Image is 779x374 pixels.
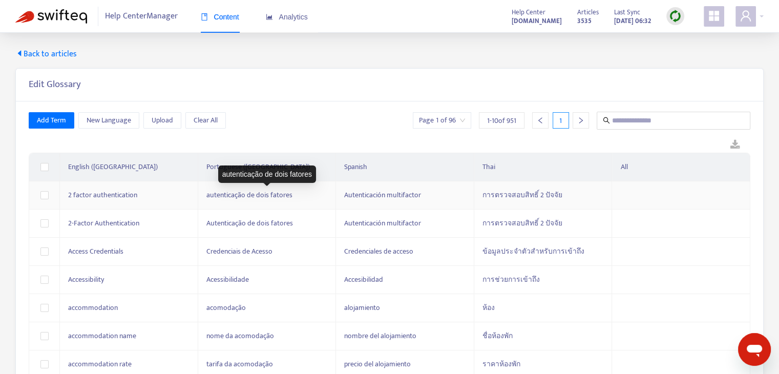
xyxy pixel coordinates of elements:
[336,153,474,181] th: Spanish
[60,153,198,181] th: English ([GEOGRAPHIC_DATA])
[482,217,562,229] span: การตรวจสอบสิทธิ์ 2 ปัจจัย
[344,358,411,370] span: precio del alojamiento
[68,245,123,257] span: Access Credentials
[344,217,421,229] span: Autenticación multifactor
[15,48,77,60] span: Back to articles
[185,112,226,129] button: Clear All
[206,245,272,257] span: Credenciais de Acesso
[344,302,380,314] span: alojamiento
[344,189,421,201] span: Autenticación multifactor
[87,115,131,126] span: New Language
[482,330,513,342] span: ชื่อห้องพัก
[708,10,720,22] span: appstore
[487,115,516,126] span: 1 - 10 of 951
[553,112,569,129] div: 1
[105,7,178,26] span: Help Center Manager
[266,13,273,20] span: area-chart
[482,189,562,201] span: การตรวจสอบสิทธิ์ 2 ปัจจัย
[482,302,495,314] span: ห้อง
[344,330,416,342] span: nombre del alojamiento
[344,274,383,285] span: Accesibilidad
[512,15,562,27] a: [DOMAIN_NAME]
[206,302,246,314] span: acomodação
[206,217,293,229] span: Autenticação de dois fatores
[669,10,682,23] img: sync.dc5367851b00ba804db3.png
[78,112,139,129] button: New Language
[15,49,24,57] span: caret-left
[482,274,540,285] span: การช่วยการเข้าถึง
[68,217,139,229] span: 2-Factor Authentication
[344,245,413,257] span: Credenciales de acceso
[206,274,249,285] span: Acessibilidade
[738,333,771,366] iframe: Botón para iniciar la ventana de mensajería
[198,153,336,181] th: Portuguese ([GEOGRAPHIC_DATA])
[68,330,136,342] span: accommodation name
[68,274,104,285] span: Accessibility
[206,358,273,370] span: tarifa da acomodação
[577,7,599,18] span: Articles
[68,189,137,201] span: 2 factor authentication
[512,7,545,18] span: Help Center
[194,115,218,126] span: Clear All
[143,112,181,129] button: Upload
[201,13,208,20] span: book
[612,153,750,181] th: All
[206,189,292,201] span: autenticação de dois fatores
[206,330,274,342] span: nome da acomodação
[152,115,173,126] span: Upload
[266,13,308,21] span: Analytics
[482,245,584,257] span: ข้อมูลประจำตัวสำหรับการเข้าถึง
[15,9,87,24] img: Swifteq
[614,7,640,18] span: Last Sync
[482,358,520,370] span: ราคาห้องพัก
[577,15,592,27] strong: 3535
[474,153,613,181] th: Thai
[68,358,132,370] span: accommodation rate
[29,112,74,129] button: Add Term
[29,79,81,91] h5: Edit Glossary
[603,117,610,124] span: search
[201,13,239,21] span: Content
[740,10,752,22] span: user
[614,15,651,27] strong: [DATE] 06:32
[68,302,118,314] span: accommodation
[37,115,66,126] span: Add Term
[537,117,544,124] span: left
[577,117,584,124] span: right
